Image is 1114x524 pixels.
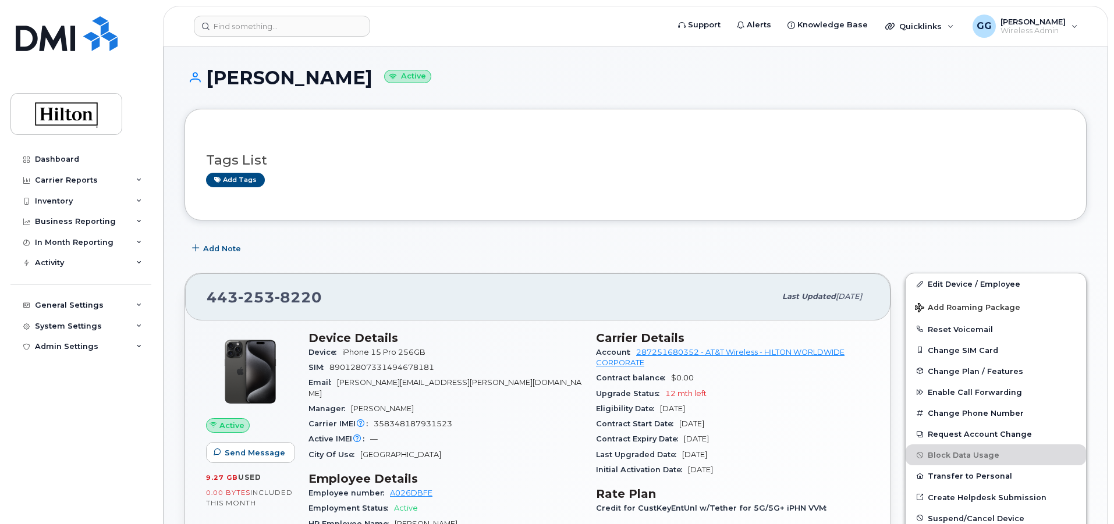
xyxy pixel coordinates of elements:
[384,70,431,83] small: Active
[308,434,370,443] span: Active IMEI
[596,504,832,512] span: Credit for CustKeyEntUnl w/Tether for 5G/5G+ iPHN VVM
[308,378,337,387] span: Email
[308,378,581,397] span: [PERSON_NAME][EMAIL_ADDRESS][PERSON_NAME][DOMAIN_NAME]
[906,487,1086,508] a: Create Helpdesk Submission
[671,373,694,382] span: $0.00
[308,331,582,345] h3: Device Details
[308,348,342,357] span: Device
[665,389,707,398] span: 12 mth left
[206,173,265,187] a: Add tags
[906,361,1086,382] button: Change Plan / Features
[308,363,329,372] span: SIM
[206,488,293,507] span: included this month
[215,337,285,407] img: iPhone_15_Pro_Black.png
[684,434,709,443] span: [DATE]
[1063,473,1105,515] iframe: Messenger Launcher
[906,319,1086,340] button: Reset Voicemail
[308,450,360,459] span: City Of Use
[906,340,1086,361] button: Change SIM Card
[206,442,295,463] button: Send Message
[596,348,845,367] a: 287251680352 - AT&T Wireless - HILTON WORLDWIDE CORPORATE
[906,295,1086,319] button: Add Roaming Package
[596,373,671,382] span: Contract balance
[782,292,836,301] span: Last updated
[906,382,1086,402] button: Enable Call Forwarding
[906,465,1086,486] button: Transfer to Personal
[342,348,425,357] span: iPhone 15 Pro 256GB
[915,303,1020,314] span: Add Roaming Package
[596,487,870,501] h3: Rate Plan
[836,292,862,301] span: [DATE]
[370,434,378,443] span: —
[238,473,261,482] span: used
[185,238,251,259] button: Add Note
[660,404,685,413] span: [DATE]
[928,514,1024,522] span: Suspend/Cancel Device
[906,444,1086,465] button: Block Data Usage
[206,473,238,482] span: 9.27 GB
[206,153,1065,167] h3: Tags List
[596,404,660,413] span: Eligibility Date
[682,450,707,459] span: [DATE]
[596,331,870,345] h3: Carrier Details
[351,404,414,413] span: [PERSON_NAME]
[308,419,374,428] span: Carrier IMEI
[688,465,713,474] span: [DATE]
[596,450,682,459] span: Last Upgraded Date
[275,288,322,306] span: 8220
[207,288,322,306] span: 443
[596,419,679,428] span: Contract Start Date
[394,504,418,512] span: Active
[225,447,285,458] span: Send Message
[308,404,351,413] span: Manager
[360,450,441,459] span: [GEOGRAPHIC_DATA]
[928,366,1023,375] span: Change Plan / Features
[928,388,1022,397] span: Enable Call Forwarding
[906,423,1086,444] button: Request Account Change
[906,402,1086,423] button: Change Phone Number
[679,419,704,428] span: [DATE]
[329,363,434,372] span: 89012807331494678181
[206,489,250,497] span: 0.00 Bytes
[596,348,636,357] span: Account
[238,288,275,306] span: 253
[185,67,1087,88] h1: [PERSON_NAME]
[596,465,688,474] span: Initial Activation Date
[390,489,432,497] a: A026DBFE
[219,420,244,431] span: Active
[308,504,394,512] span: Employment Status
[308,489,390,497] span: Employee number
[203,243,241,254] span: Add Note
[308,472,582,486] h3: Employee Details
[596,389,665,398] span: Upgrade Status
[596,434,684,443] span: Contract Expiry Date
[374,419,452,428] span: 358348187931523
[906,273,1086,294] a: Edit Device / Employee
